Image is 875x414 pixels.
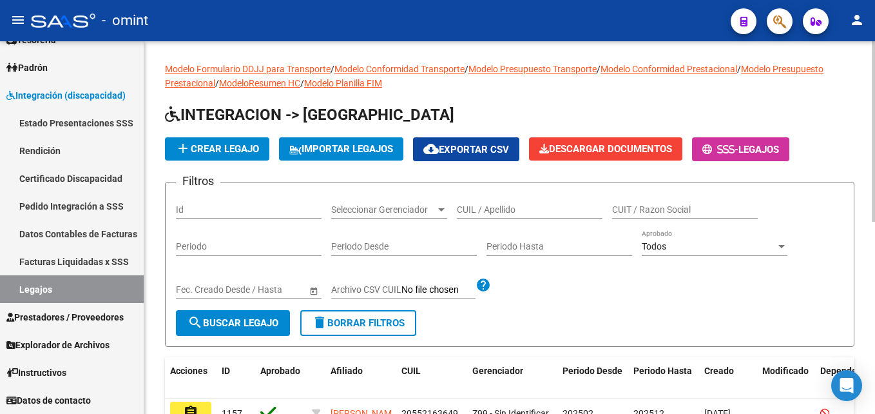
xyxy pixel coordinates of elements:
datatable-header-cell: Acciones [165,357,216,400]
span: Explorador de Archivos [6,338,110,352]
button: Open calendar [307,284,320,297]
span: Creado [704,366,734,376]
datatable-header-cell: CUIL [396,357,467,400]
mat-icon: search [187,315,203,330]
span: Dependencia [820,366,874,376]
a: Modelo Conformidad Prestacional [601,64,737,74]
button: IMPORTAR LEGAJOS [279,137,403,161]
span: Seleccionar Gerenciador [331,204,436,215]
span: ID [222,366,230,376]
mat-icon: delete [312,315,327,330]
span: Exportar CSV [423,144,509,155]
mat-icon: person [849,12,865,28]
span: Modificado [762,366,809,376]
span: IMPORTAR LEGAJOS [289,143,393,155]
span: Borrar Filtros [312,317,405,329]
span: Padrón [6,61,48,75]
span: Descargar Documentos [539,143,672,155]
mat-icon: help [476,277,491,293]
datatable-header-cell: Periodo Hasta [628,357,699,400]
span: Datos de contacto [6,393,91,408]
input: End date [227,284,290,295]
datatable-header-cell: ID [216,357,255,400]
button: Borrar Filtros [300,310,416,336]
datatable-header-cell: Afiliado [325,357,396,400]
input: Start date [176,284,216,295]
span: - [702,144,738,155]
span: Aprobado [260,366,300,376]
span: Afiliado [331,366,363,376]
a: Modelo Formulario DDJJ para Transporte [165,64,331,74]
h3: Filtros [176,172,220,190]
input: Archivo CSV CUIL [401,284,476,296]
datatable-header-cell: Gerenciador [467,357,557,400]
span: Archivo CSV CUIL [331,284,401,295]
span: Prestadores / Proveedores [6,310,124,324]
datatable-header-cell: Aprobado [255,357,307,400]
button: Buscar Legajo [176,310,290,336]
span: Periodo Desde [562,366,622,376]
a: Modelo Conformidad Transporte [334,64,465,74]
mat-icon: cloud_download [423,141,439,157]
a: Modelo Planilla FIM [304,78,382,88]
span: INTEGRACION -> [GEOGRAPHIC_DATA] [165,106,454,124]
button: Exportar CSV [413,137,519,161]
button: -Legajos [692,137,789,161]
a: ModeloResumen HC [219,78,300,88]
span: - omint [102,6,148,35]
span: Buscar Legajo [187,317,278,329]
span: Todos [642,241,666,251]
span: Integración (discapacidad) [6,88,126,103]
span: CUIL [401,366,421,376]
span: Legajos [738,144,779,155]
span: Gerenciador [472,366,523,376]
datatable-header-cell: Modificado [757,357,815,400]
datatable-header-cell: Periodo Desde [557,357,628,400]
a: Modelo Presupuesto Transporte [468,64,597,74]
button: Descargar Documentos [529,137,682,161]
span: Periodo Hasta [633,366,692,376]
button: Crear Legajo [165,137,269,161]
div: Open Intercom Messenger [831,370,862,401]
span: Crear Legajo [175,143,259,155]
datatable-header-cell: Creado [699,357,757,400]
span: Acciones [170,366,207,376]
mat-icon: menu [10,12,26,28]
span: Instructivos [6,366,66,380]
mat-icon: add [175,141,191,156]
